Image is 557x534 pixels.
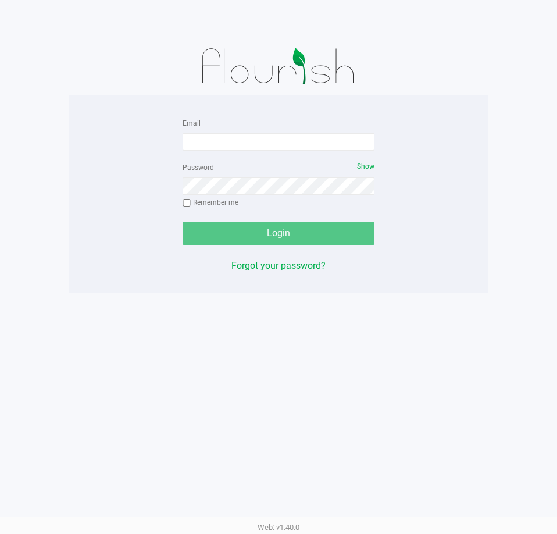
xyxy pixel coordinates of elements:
[183,199,191,207] input: Remember me
[231,259,326,273] button: Forgot your password?
[183,118,201,129] label: Email
[357,162,374,170] span: Show
[183,162,214,173] label: Password
[183,197,238,208] label: Remember me
[258,523,299,532] span: Web: v1.40.0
